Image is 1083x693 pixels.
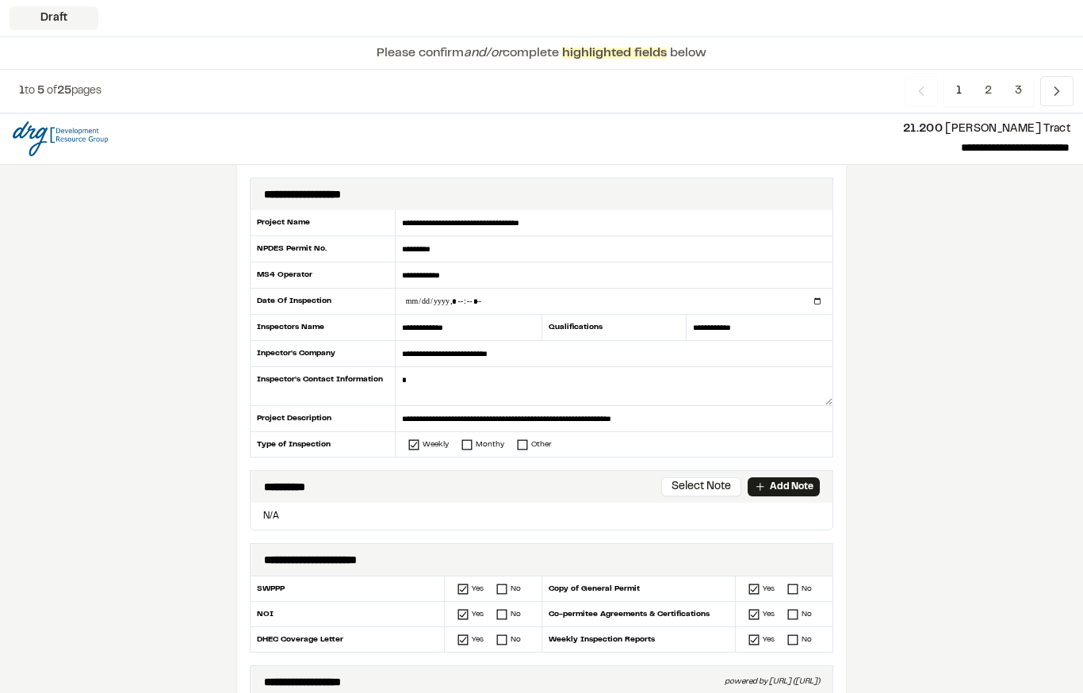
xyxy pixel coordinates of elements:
span: 2 [973,76,1004,106]
div: Yes [472,583,484,595]
div: Other [531,438,552,450]
div: Project Description [250,406,396,432]
div: No [802,583,812,595]
div: Co-permitee Agreements & Certifications [541,602,736,627]
div: No [511,634,521,645]
div: NPDES Permit No. [250,236,396,262]
div: Yes [763,583,775,595]
span: and/or [464,48,503,59]
div: Monthy [476,438,504,450]
div: Yes [472,608,484,620]
p: Please confirm complete below [377,44,706,63]
span: highlighted fields [562,48,667,59]
div: Yes [763,608,775,620]
div: Inspector's Contact Information [250,367,396,406]
span: 25 [57,86,71,96]
div: Weekly [423,438,449,450]
div: Date Of Inspection [250,289,396,315]
div: SWPPP [251,576,445,602]
span: 3 [1003,76,1034,106]
div: Yes [763,634,775,645]
p: to of pages [19,82,101,100]
div: Draft [10,6,98,30]
p: Add Note [770,480,813,494]
span: 21.200 [903,124,943,134]
nav: Navigation [905,76,1073,106]
div: NOI [251,602,445,627]
span: 1 [944,76,974,106]
div: MS4 Operator [250,262,396,289]
div: Inspectors Name [250,315,396,341]
p: [PERSON_NAME] Tract [121,121,1070,138]
button: Select Note [661,477,741,496]
div: No [511,583,521,595]
img: file [13,121,108,156]
div: Inpector's Company [250,341,396,367]
span: 5 [37,86,44,96]
p: N/A [257,509,826,523]
div: No [802,634,812,645]
div: No [802,608,812,620]
div: Project Name [250,210,396,236]
div: Yes [472,634,484,645]
div: Copy of General Permit [541,576,736,602]
div: Weekly Inspection Reports [541,627,736,652]
div: powered by [URL] ([URL]) [725,676,820,688]
div: No [511,608,521,620]
div: DHEC Coverage Letter [251,627,445,652]
div: Qualifications [541,315,687,341]
div: Type of Inspection [250,432,396,457]
span: 1 [19,86,25,96]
